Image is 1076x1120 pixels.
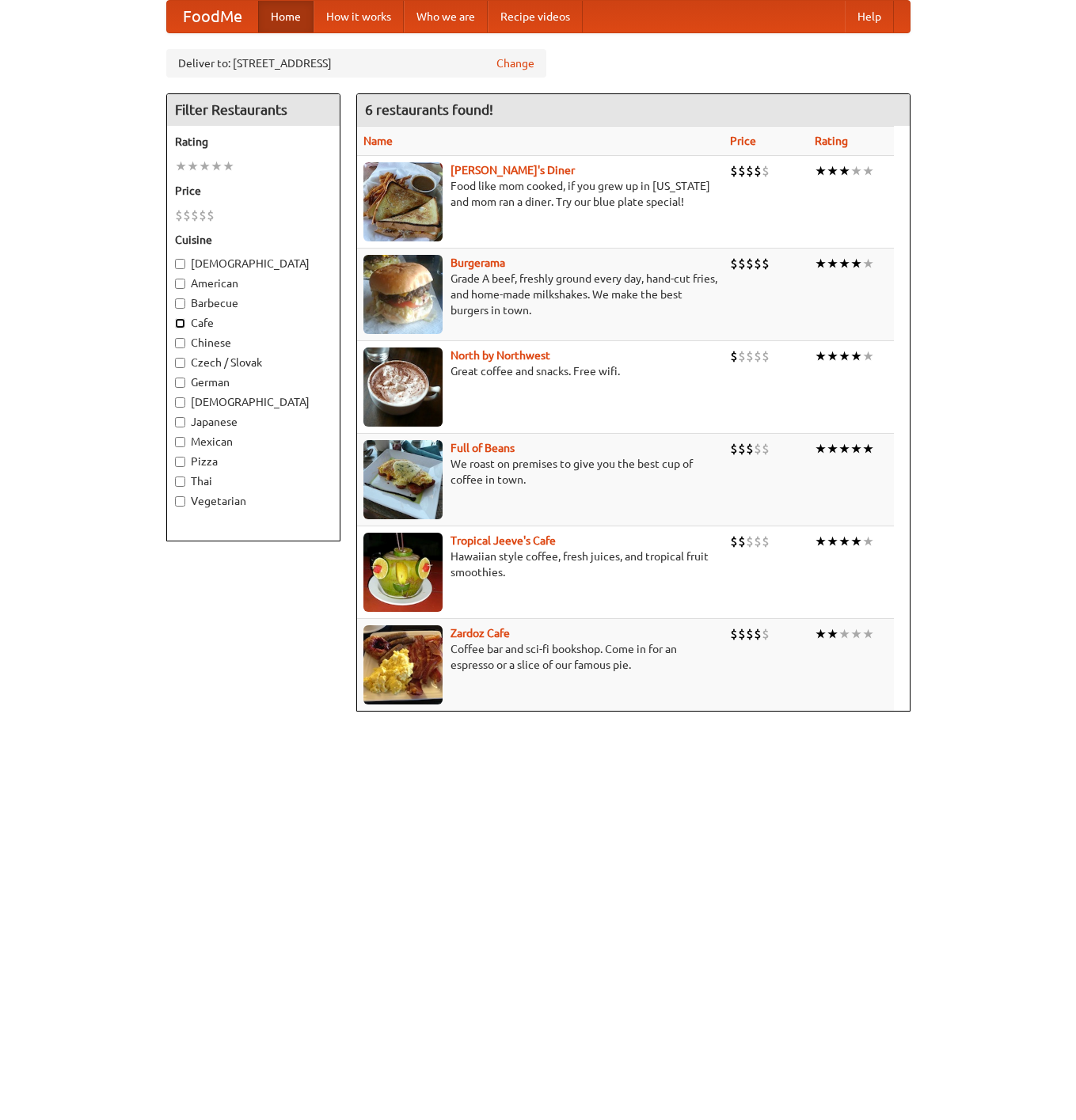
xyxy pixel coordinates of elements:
[815,625,827,643] li: ★
[199,207,207,224] li: $
[167,94,340,126] h4: Filter Restaurants
[175,207,183,224] li: $
[175,473,332,489] label: Thai
[175,183,332,199] h5: Price
[746,440,754,457] li: $
[815,135,848,147] a: Rating
[738,162,746,180] li: $
[451,627,510,640] a: Zardoz Cafe
[815,440,827,457] li: ★
[363,271,717,318] p: Grade A beef, freshly ground every day, hand-cut fries, and home-made milkshakes. We make the bes...
[838,347,850,365] li: ★
[862,347,874,365] li: ★
[175,496,185,507] input: Vegetarian
[730,255,738,272] li: $
[363,440,443,519] img: beans.jpg
[187,158,199,175] li: ★
[363,641,717,673] p: Coffee bar and sci-fi bookshop. Come in for an espresso or a slice of our famous pie.
[738,440,746,457] li: $
[363,533,443,612] img: jeeves.jpg
[730,625,738,643] li: $
[730,533,738,550] li: $
[175,318,185,328] input: Cafe
[762,162,770,180] li: $
[762,533,770,550] li: $
[199,158,211,175] li: ★
[827,625,838,643] li: ★
[175,437,185,447] input: Mexican
[754,625,762,643] li: $
[838,625,850,643] li: ★
[850,440,862,457] li: ★
[738,625,746,643] li: $
[175,434,332,450] label: Mexican
[314,1,404,32] a: How it works
[175,378,185,388] input: German
[175,134,332,150] h5: Rating
[175,355,332,370] label: Czech / Slovak
[175,454,332,469] label: Pizza
[827,162,838,180] li: ★
[363,162,443,241] img: sallys.jpg
[175,397,185,408] input: [DEMOGRAPHIC_DATA]
[175,279,185,289] input: American
[862,533,874,550] li: ★
[451,349,550,362] a: North by Northwest
[730,135,756,147] a: Price
[754,347,762,365] li: $
[175,394,332,410] label: [DEMOGRAPHIC_DATA]
[815,347,827,365] li: ★
[363,549,717,580] p: Hawaiian style coffee, fresh juices, and tropical fruit smoothies.
[451,442,515,454] a: Full of Beans
[746,162,754,180] li: $
[222,158,234,175] li: ★
[175,335,332,351] label: Chinese
[738,347,746,365] li: $
[175,315,332,331] label: Cafe
[258,1,314,32] a: Home
[166,49,546,78] div: Deliver to: [STREET_ADDRESS]
[838,162,850,180] li: ★
[363,347,443,427] img: north.jpg
[754,533,762,550] li: $
[762,440,770,457] li: $
[175,275,332,291] label: American
[730,162,738,180] li: $
[827,255,838,272] li: ★
[363,255,443,334] img: burgerama.jpg
[850,533,862,550] li: ★
[815,162,827,180] li: ★
[746,255,754,272] li: $
[363,625,443,704] img: zardoz.jpg
[862,440,874,457] li: ★
[175,259,185,269] input: [DEMOGRAPHIC_DATA]
[175,232,332,248] h5: Cuisine
[838,255,850,272] li: ★
[850,625,862,643] li: ★
[175,338,185,348] input: Chinese
[363,456,717,488] p: We roast on premises to give you the best cup of coffee in town.
[175,476,185,487] input: Thai
[363,363,717,379] p: Great coffee and snacks. Free wifi.
[754,162,762,180] li: $
[862,255,874,272] li: ★
[451,534,556,547] a: Tropical Jeeve's Cafe
[207,207,215,224] li: $
[730,440,738,457] li: $
[762,625,770,643] li: $
[762,347,770,365] li: $
[175,417,185,427] input: Japanese
[738,533,746,550] li: $
[488,1,583,32] a: Recipe videos
[746,533,754,550] li: $
[175,256,332,271] label: [DEMOGRAPHIC_DATA]
[175,493,332,509] label: Vegetarian
[451,256,505,269] b: Burgerama
[183,207,191,224] li: $
[862,625,874,643] li: ★
[827,347,838,365] li: ★
[827,440,838,457] li: ★
[175,414,332,430] label: Japanese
